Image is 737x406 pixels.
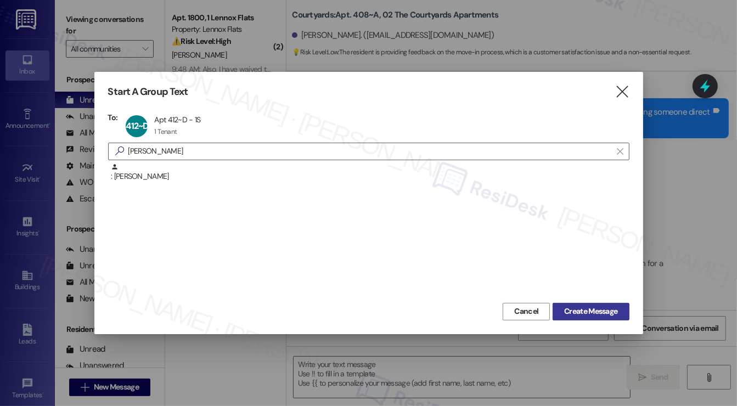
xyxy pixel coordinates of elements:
i:  [111,145,128,157]
div: Apt 412~D - 1S [154,115,200,125]
i:  [615,86,629,98]
button: Clear text [611,143,629,160]
span: Create Message [564,306,617,317]
span: 412~D [126,120,148,132]
button: Cancel [503,303,550,320]
h3: To: [108,112,118,122]
div: : [PERSON_NAME] [111,163,629,182]
div: : [PERSON_NAME] [108,163,629,190]
span: Cancel [514,306,538,317]
i:  [617,147,623,156]
button: Create Message [553,303,629,320]
input: Search for any contact or apartment [128,144,611,159]
h3: Start A Group Text [108,86,188,98]
div: 1 Tenant [154,127,177,136]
